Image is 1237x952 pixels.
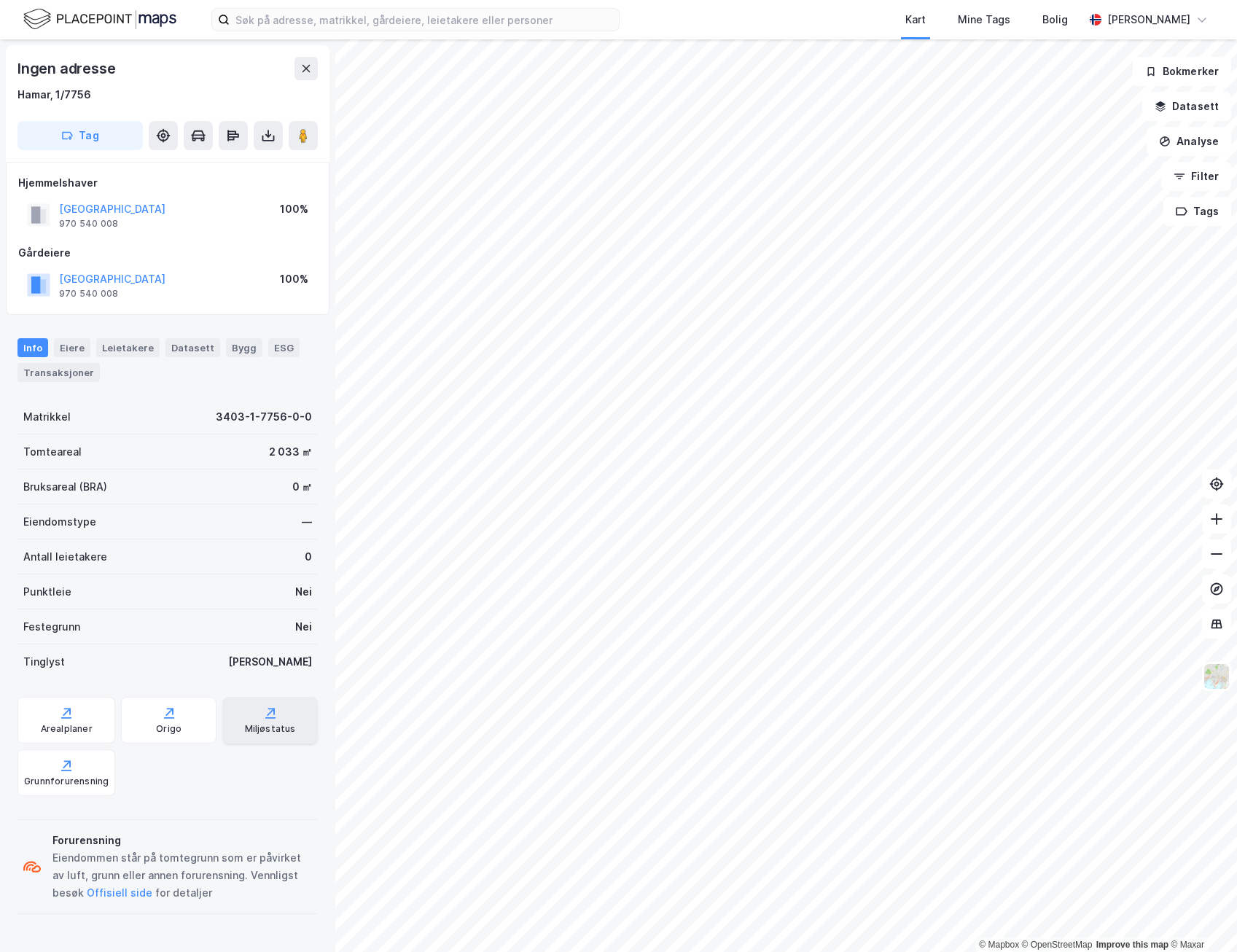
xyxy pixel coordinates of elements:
div: 100% [280,270,308,288]
div: Bruksareal (BRA) [23,478,107,496]
div: Bolig [1042,11,1068,28]
div: Mine Tags [958,11,1010,28]
div: Kontrollprogram for chat [1164,882,1237,952]
a: OpenStreetMap [1022,940,1093,950]
img: Z [1203,663,1230,690]
img: logo.f888ab2527a4732fd821a326f86c7f29.svg [23,7,176,32]
a: Improve this map [1096,940,1168,950]
button: Filter [1161,162,1231,191]
div: Origo [156,723,182,735]
div: Nei [295,618,312,636]
div: Antall leietakere [23,548,107,566]
div: Eiendommen står på tomtegrunn som er påvirket av luft, grunn eller annen forurensning. Vennligst ... [52,849,312,902]
div: 100% [280,200,308,218]
button: Analyse [1147,127,1231,156]
div: Nei [295,583,312,601]
button: Tags [1163,197,1231,226]
div: 970 540 008 [59,288,118,300]
div: Arealplaner [41,723,93,735]
div: Festegrunn [23,618,80,636]
button: Datasett [1142,92,1231,121]
div: [PERSON_NAME] [228,653,312,671]
div: Ingen adresse [17,57,118,80]
div: 970 540 008 [59,218,118,230]
div: ESG [268,338,300,357]
div: 0 [305,548,312,566]
div: — [302,513,312,531]
iframe: Chat Widget [1164,882,1237,952]
div: Eiere [54,338,90,357]
div: Punktleie [23,583,71,601]
div: Miljøstatus [245,723,296,735]
div: Gårdeiere [18,244,317,262]
div: Datasett [165,338,220,357]
div: Tomteareal [23,443,82,461]
div: Transaksjoner [17,363,100,382]
div: Eiendomstype [23,513,96,531]
button: Bokmerker [1133,57,1231,86]
div: 2 033 ㎡ [269,443,312,461]
a: Mapbox [979,940,1019,950]
div: [PERSON_NAME] [1107,11,1190,28]
input: Søk på adresse, matrikkel, gårdeiere, leietakere eller personer [230,9,619,31]
div: Forurensning [52,832,312,849]
div: Info [17,338,48,357]
div: Leietakere [96,338,160,357]
div: Hamar, 1/7756 [17,86,91,104]
div: Matrikkel [23,408,71,426]
div: Hjemmelshaver [18,174,317,192]
div: Bygg [226,338,262,357]
div: 0 ㎡ [292,478,312,496]
div: 3403-1-7756-0-0 [216,408,312,426]
button: Tag [17,121,143,150]
div: Tinglyst [23,653,65,671]
div: Grunnforurensning [24,776,109,787]
div: Kart [905,11,926,28]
